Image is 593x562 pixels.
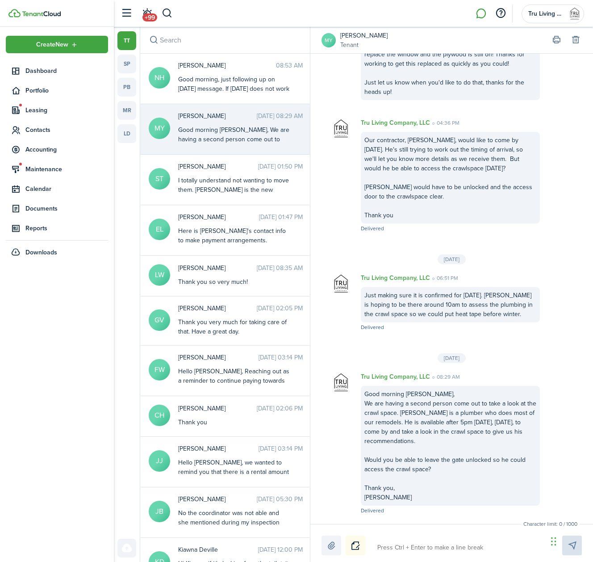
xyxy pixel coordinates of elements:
[25,145,108,154] span: Accounting
[178,125,290,228] div: Good morning [PERSON_NAME], We are having a second person come out to take a look at the crawl sp...
[178,304,257,313] span: Giselle Vergera
[117,124,136,143] a: ld
[36,42,68,48] span: Create New
[550,34,563,46] button: Print
[569,34,582,46] button: Delete
[330,118,352,139] img: Tru Living Company, LLC
[25,248,57,257] span: Downloads
[178,418,290,427] div: Thank you
[6,36,108,53] button: Open menu
[8,9,21,17] img: TenantCloud
[25,224,108,233] span: Reports
[257,404,303,413] time: [DATE] 02:06 PM
[361,323,384,331] span: Delivered
[438,353,466,363] div: [DATE]
[149,450,170,472] avatar-text: JJ
[25,106,108,115] span: Leasing
[340,40,388,50] a: Tenant
[149,264,170,286] avatar-text: LW
[521,520,580,528] small: Character limit: 0 / 1000
[25,125,108,135] span: Contacts
[322,33,336,47] a: MY
[178,404,257,413] span: Carrie Harms
[361,372,430,381] p: Tru Living Company, LLC
[25,184,108,194] span: Calendar
[178,61,276,70] span: Nina Hepworth
[259,212,303,222] time: [DATE] 01:47 PM
[178,176,290,232] div: I totally understand not wanting to move them. [PERSON_NAME] is the new resident and I provided y...
[25,165,108,174] span: Maintenance
[361,507,384,515] span: Delivered
[568,7,582,21] img: Tru Living Company, LLC
[178,458,290,542] div: Hello [PERSON_NAME], we wanted to remind you that there is a rental amount of $45 due on the firs...
[25,66,108,76] span: Dashboard
[551,528,556,555] div: Drag
[330,273,352,295] img: Tru Living Company, LLC
[117,78,136,97] a: pb
[178,444,259,453] span: Jayniqua Johnson
[258,545,303,554] time: [DATE] 12:00 PM
[438,254,466,264] div: [DATE]
[178,263,257,273] span: Latessa Wallace
[147,34,160,46] button: Search
[528,11,564,17] span: Tru Living Company, LLC
[178,111,257,121] span: Madalinn Yoder
[149,168,170,190] avatar-text: ST
[117,101,136,120] a: mr
[257,263,303,273] time: [DATE] 08:35 AM
[340,31,388,40] a: [PERSON_NAME]
[259,353,303,362] time: [DATE] 03:14 PM
[178,545,258,554] span: Kiawna Deville
[142,13,157,21] span: +99
[149,309,170,331] avatar-text: GV
[149,405,170,426] avatar-text: CH
[259,444,303,453] time: [DATE] 03:14 PM
[178,317,290,336] div: Thank you very much for taking care of that. Have a great day.
[178,494,257,504] span: Jamilla Briggs
[258,162,303,171] time: [DATE] 01:50 PM
[361,273,430,283] p: Tru Living Company, LLC
[548,519,593,562] iframe: Chat Widget
[149,501,170,522] avatar-text: JB
[25,204,108,213] span: Documents
[118,5,135,22] button: Open sidebar
[361,287,540,322] div: Just making sure it is confirmed for [DATE]. [PERSON_NAME] is hoping to be there around 10am to a...
[430,119,459,127] time: 04:36 PM
[493,6,508,21] button: Open resource center
[276,61,303,70] time: 08:53 AM
[178,226,290,264] div: Here is [PERSON_NAME]'s contact info to make payment arrangements. [PHONE_NUMBER]. I will also pr...
[178,353,259,362] span: Floretta Wilson
[149,219,170,240] avatar-text: EL
[178,162,258,171] span: Sara Tompkins
[6,220,108,237] a: Reports
[430,274,458,282] time: 06:51 PM
[257,494,303,504] time: [DATE] 05:30 PM
[361,118,430,127] p: Tru Living Company, LLC
[178,277,290,287] div: Thank you so very much!
[149,359,170,380] avatar-text: FW
[178,212,259,222] span: Eric Lerch
[149,67,170,89] avatar-text: NH
[162,6,173,21] button: Search
[430,373,460,381] time: 08:29 AM
[178,367,290,442] div: Hello [PERSON_NAME], Reaching out as a reminder to continue paying towards the security deposit. ...
[117,55,136,73] a: sp
[361,132,540,224] div: Our contractor, [PERSON_NAME], would like to come by [DATE]. He's still trying to work out the ti...
[257,111,303,121] time: [DATE] 08:29 AM
[149,118,170,139] avatar-text: MY
[22,11,61,17] img: TenantCloud
[361,224,384,232] span: Delivered
[257,304,303,313] time: [DATE] 02:05 PM
[178,75,290,150] div: Good morning, just following up on [DATE] message. If [DATE] does not work for [PERSON_NAME] to c...
[140,27,310,53] input: search
[361,37,540,100] div: Hello! Sorry for the delayed response! They did come and replace the window and the plywood is st...
[138,2,155,25] a: Notifications
[117,31,136,50] a: tt
[330,372,352,393] img: Tru Living Company, LLC
[6,62,108,80] a: Dashboard
[346,536,365,555] button: Notice
[25,86,108,95] span: Portfolio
